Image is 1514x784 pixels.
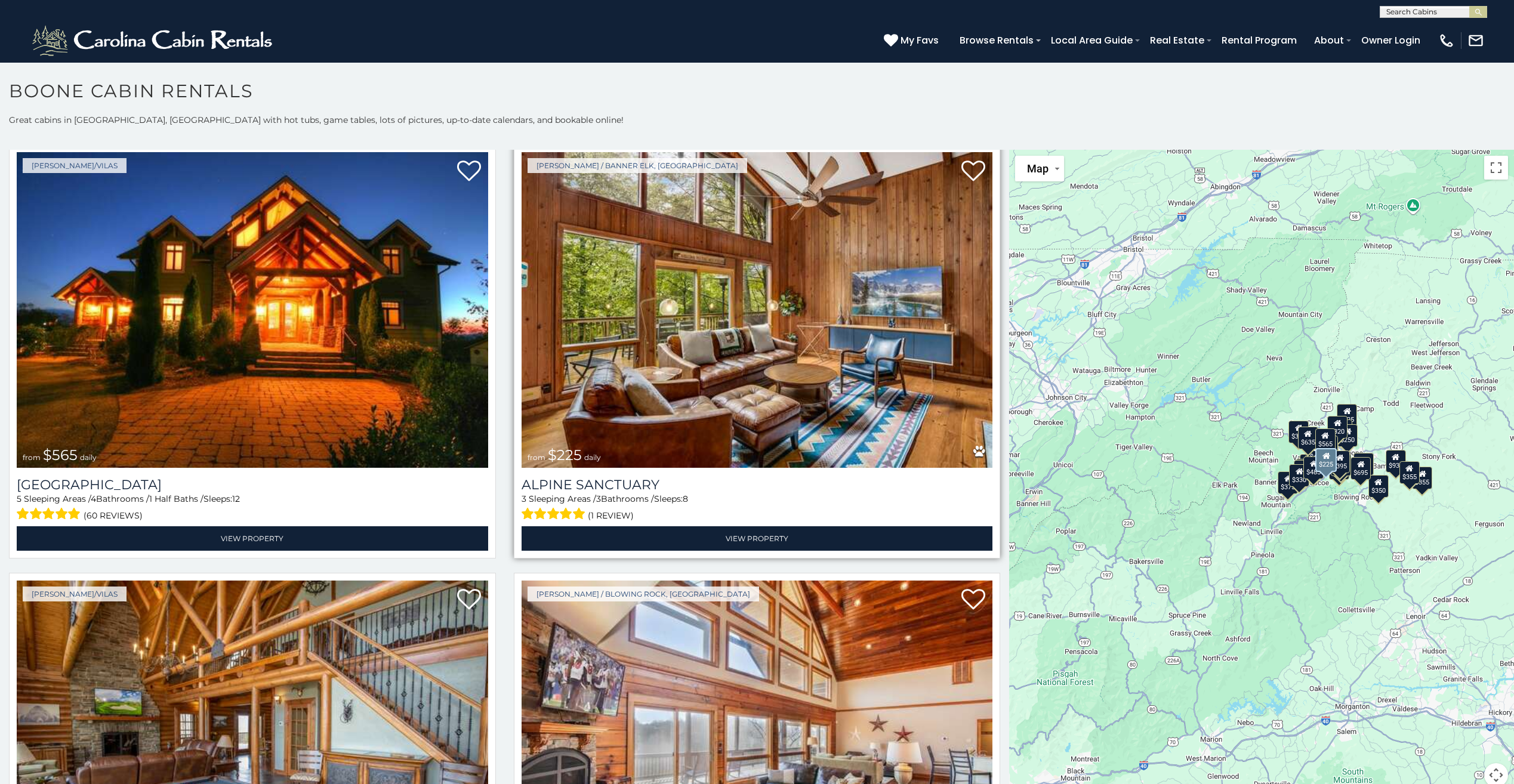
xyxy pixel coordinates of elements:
a: About [1308,30,1350,51]
span: 5 [17,493,21,504]
span: 3 [522,493,526,504]
a: Add to favorites [457,159,481,184]
div: $400 [1300,454,1320,477]
div: $695 [1351,457,1371,480]
span: $565 [43,446,78,464]
div: Sleeping Areas / Bathrooms / Sleeps: [522,493,993,523]
span: My Favs [901,33,939,48]
div: $930 [1386,450,1406,473]
a: Alpine Sanctuary from $225 daily [522,152,993,468]
a: Alpine Sanctuary [522,477,993,493]
a: Add to favorites [457,588,481,613]
span: $225 [548,446,582,464]
a: [PERSON_NAME]/Vilas [23,158,127,173]
button: Change map style [1015,156,1064,181]
span: (60 reviews) [84,508,143,523]
span: from [528,453,545,462]
a: Real Estate [1144,30,1210,51]
div: $635 [1298,427,1318,449]
div: $305 [1289,421,1309,443]
div: $395 [1330,450,1350,473]
div: $485 [1303,456,1324,479]
a: My Favs [884,33,942,48]
span: 3 [596,493,601,504]
div: $355 [1412,467,1432,489]
a: [PERSON_NAME] / Banner Elk, [GEOGRAPHIC_DATA] [528,158,747,173]
img: Wilderness Lodge [17,152,488,468]
span: daily [584,453,601,462]
a: Local Area Guide [1045,30,1139,51]
div: $565 [1315,428,1336,451]
div: $250 [1338,424,1358,447]
span: 4 [91,493,96,504]
div: $225 [1316,448,1337,472]
span: 1 Half Baths / [149,493,203,504]
div: $380 [1353,453,1374,476]
div: $350 [1368,475,1389,498]
div: $525 [1337,404,1358,427]
button: Toggle fullscreen view [1484,156,1508,180]
span: daily [80,453,97,462]
h3: Wilderness Lodge [17,477,488,493]
a: Browse Rentals [954,30,1040,51]
span: Map [1027,162,1049,175]
div: Sleeping Areas / Bathrooms / Sleeps: [17,493,488,523]
a: [GEOGRAPHIC_DATA] [17,477,488,493]
a: [PERSON_NAME] / Blowing Rock, [GEOGRAPHIC_DATA] [528,587,759,601]
img: phone-regular-white.png [1438,32,1455,49]
div: $375 [1278,471,1299,494]
span: 12 [232,493,240,504]
a: Owner Login [1355,30,1426,51]
a: Wilderness Lodge from $565 daily [17,152,488,468]
a: View Property [17,526,488,551]
a: View Property [522,526,993,551]
img: Alpine Sanctuary [522,152,993,468]
img: White-1-2.png [30,23,277,58]
div: $355 [1399,461,1420,484]
a: Add to favorites [961,159,985,184]
span: from [23,453,41,462]
div: $410 [1307,441,1327,464]
div: $330 [1289,464,1309,487]
img: mail-regular-white.png [1467,32,1484,49]
a: Rental Program [1216,30,1303,51]
a: [PERSON_NAME]/Vilas [23,587,127,601]
span: (1 review) [588,508,634,523]
span: 8 [683,493,688,504]
div: $320 [1327,416,1348,439]
a: Add to favorites [961,588,985,613]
